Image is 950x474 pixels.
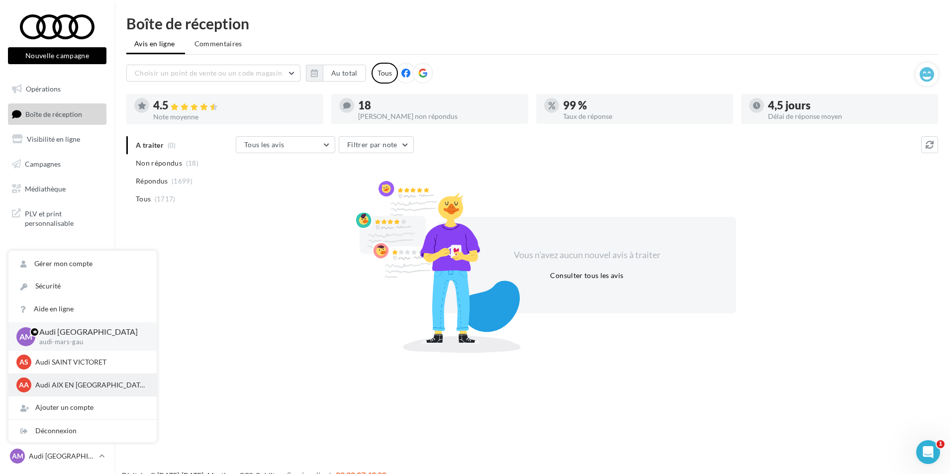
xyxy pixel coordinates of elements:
button: Au total [306,65,366,82]
span: (1699) [172,177,192,185]
span: Non répondus [136,158,182,168]
button: Au total [323,65,366,82]
span: Boîte de réception [25,109,82,118]
button: Choisir un point de vente ou un code magasin [126,65,300,82]
span: Tous les avis [244,140,285,149]
p: Audi SAINT VICTORET [35,357,145,367]
div: 4,5 jours [768,100,930,111]
span: Répondus [136,176,168,186]
div: Déconnexion [8,420,157,442]
span: Visibilité en ligne [27,135,80,143]
span: PLV et print personnalisable [25,207,102,228]
div: 4.5 [153,100,315,111]
span: Opérations [26,85,61,93]
span: Médiathèque [25,184,66,192]
span: Campagnes [25,160,61,168]
div: Ajouter un compte [8,396,157,419]
a: PLV et print personnalisable [6,203,108,232]
span: (1717) [155,195,176,203]
span: AM [12,451,23,461]
button: Filtrer par note [339,136,414,153]
a: Visibilité en ligne [6,129,108,150]
div: Délai de réponse moyen [768,113,930,120]
div: [PERSON_NAME] non répondus [358,113,520,120]
div: Vous n'avez aucun nouvel avis à traiter [501,249,672,262]
div: Tous [372,63,398,84]
button: Nouvelle campagne [8,47,106,64]
span: Tous [136,194,151,204]
a: Médiathèque [6,179,108,199]
a: Opérations [6,79,108,99]
iframe: Intercom live chat [916,440,940,464]
p: Audi [GEOGRAPHIC_DATA] [29,451,95,461]
button: Tous les avis [236,136,335,153]
a: Gérer mon compte [8,253,157,275]
span: AM [19,331,32,342]
span: Choisir un point de vente ou un code magasin [135,69,282,77]
span: AA [19,380,29,390]
div: 18 [358,100,520,111]
a: Aide en ligne [8,298,157,320]
button: Consulter tous les avis [546,270,627,282]
a: Campagnes [6,154,108,175]
span: (18) [186,159,198,167]
span: Commentaires [194,39,242,48]
p: Audi AIX EN [GEOGRAPHIC_DATA] [35,380,145,390]
div: Note moyenne [153,113,315,120]
span: AS [19,357,28,367]
div: Boîte de réception [126,16,938,31]
a: AM Audi [GEOGRAPHIC_DATA] [8,447,106,466]
p: Audi [GEOGRAPHIC_DATA] [39,326,141,338]
div: 99 % [563,100,725,111]
a: Sécurité [8,275,157,297]
span: 1 [937,440,945,448]
p: audi-mars-gau [39,338,141,347]
div: Taux de réponse [563,113,725,120]
a: Boîte de réception [6,103,108,125]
